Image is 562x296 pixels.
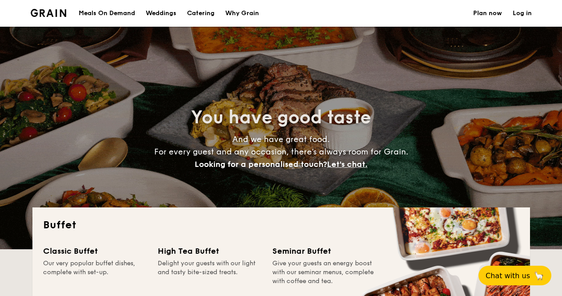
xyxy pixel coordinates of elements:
h2: Buffet [43,218,519,232]
div: Our very popular buffet dishes, complete with set-up. [43,259,147,286]
span: Let's chat. [327,159,367,169]
span: Chat with us [486,272,530,280]
button: Chat with us🦙 [478,266,551,285]
div: Classic Buffet [43,245,147,257]
div: Give your guests an energy boost with our seminar menus, complete with coffee and tea. [272,259,376,286]
div: Seminar Buffet [272,245,376,257]
div: Delight your guests with our light and tasty bite-sized treats. [158,259,262,286]
span: 🦙 [534,271,544,281]
img: Grain [31,9,67,17]
div: High Tea Buffet [158,245,262,257]
a: Logotype [31,9,67,17]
